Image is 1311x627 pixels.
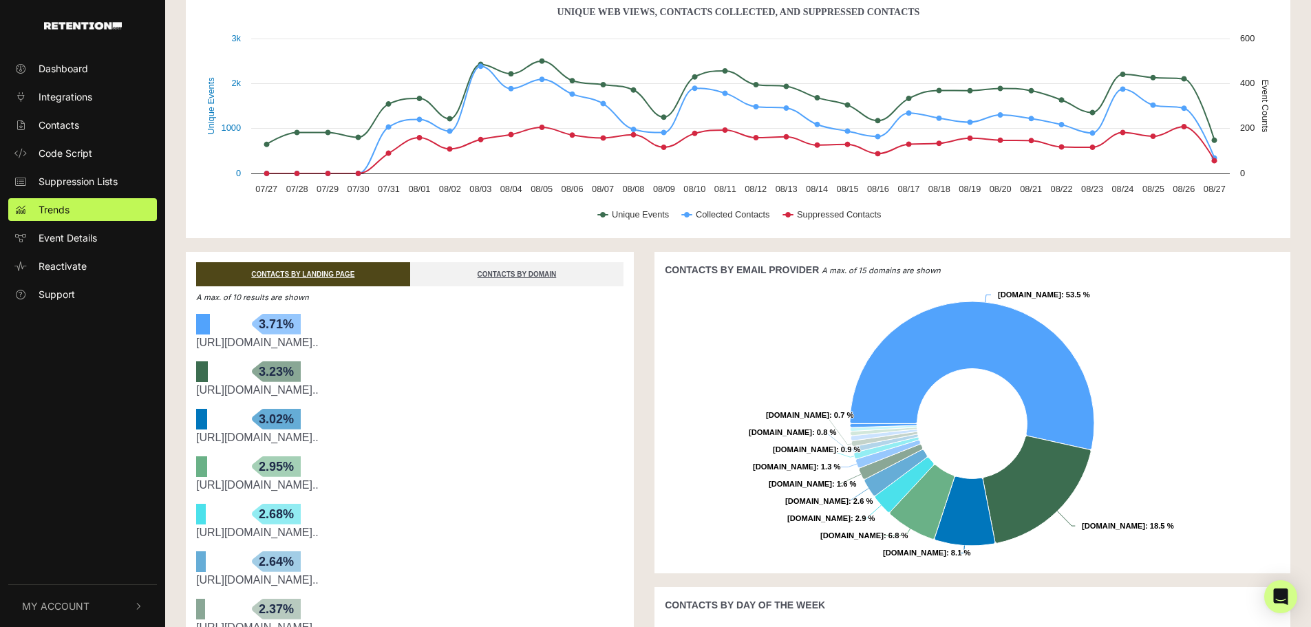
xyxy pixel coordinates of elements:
strong: CONTACTS BY EMAIL PROVIDER [665,264,819,275]
text: 08/25 [1142,184,1164,194]
a: [URL][DOMAIN_NAME].. [196,479,319,491]
span: Suppression Lists [39,174,118,189]
text: 08/24 [1111,184,1133,194]
text: 08/17 [897,184,919,194]
svg: Unique Web Views, Contacts Collected, And Suppressed Contacts [196,1,1280,235]
text: : 6.8 % [820,531,908,540]
span: Dashboard [39,61,88,76]
text: 08/11 [714,184,736,194]
text: 08/04 [500,184,522,194]
a: Trends [8,198,157,221]
text: : 18.5 % [1082,522,1174,530]
text: 200 [1240,123,1255,133]
img: Retention.com [44,22,122,30]
text: 400 [1240,78,1255,88]
span: Contacts [39,118,79,132]
span: Trends [39,202,70,217]
tspan: [DOMAIN_NAME] [787,514,851,522]
text: 08/09 [653,184,675,194]
text: 08/22 [1051,184,1073,194]
a: Suppression Lists [8,170,157,193]
text: : 2.9 % [787,514,875,522]
a: [URL][DOMAIN_NAME].. [196,527,319,538]
em: A max. of 10 results are shown [196,293,309,302]
text: 07/30 [348,184,370,194]
text: 08/20 [990,184,1012,194]
div: Open Intercom Messenger [1264,580,1297,613]
text: Suppressed Contacts [797,209,881,220]
span: My Account [22,599,89,613]
span: 2.68% [252,504,301,524]
text: 0 [236,168,241,178]
text: 2k [231,78,241,88]
text: 08/12 [745,184,767,194]
text: 1000 [222,123,241,133]
text: : 0.9 % [773,445,860,454]
text: 08/26 [1173,184,1195,194]
text: 08/14 [806,184,828,194]
text: 08/01 [408,184,430,194]
text: 3k [231,33,241,43]
text: Event Counts [1260,80,1270,133]
span: Support [39,287,75,301]
span: 3.71% [252,314,301,334]
text: 08/18 [928,184,950,194]
text: : 8.1 % [883,549,970,557]
a: Code Script [8,142,157,164]
tspan: [DOMAIN_NAME] [820,531,884,540]
text: 0 [1240,168,1245,178]
span: Reactivate [39,259,87,273]
text: 08/05 [531,184,553,194]
text: : 0.7 % [766,411,853,419]
tspan: [DOMAIN_NAME] [769,480,832,488]
text: 08/15 [837,184,859,194]
span: Integrations [39,89,92,104]
a: Reactivate [8,255,157,277]
a: CONTACTS BY DOMAIN [410,262,624,286]
text: 07/28 [286,184,308,194]
tspan: [DOMAIN_NAME] [785,497,849,505]
span: 2.95% [252,456,301,477]
tspan: [DOMAIN_NAME] [883,549,946,557]
a: [URL][DOMAIN_NAME].. [196,432,319,443]
div: https://www.modularclosets.com/web-pixels@73b305c4w82c1918fpb7086179m603a4010/pages/closet-design... [196,477,623,493]
tspan: [DOMAIN_NAME] [773,445,836,454]
a: Event Details [8,226,157,249]
span: 2.37% [252,599,301,619]
span: 3.02% [252,409,301,429]
text: Unique Web Views, Contacts Collected, And Suppressed Contacts [557,7,920,17]
text: 08/03 [469,184,491,194]
span: 3.23% [252,361,301,382]
text: 08/06 [562,184,584,194]
text: 08/19 [959,184,981,194]
a: [URL][DOMAIN_NAME].. [196,384,319,396]
span: Code Script [39,146,92,160]
a: [URL][DOMAIN_NAME].. [196,574,319,586]
span: 2.64% [252,551,301,572]
tspan: [DOMAIN_NAME] [749,428,812,436]
a: Integrations [8,85,157,108]
tspan: [DOMAIN_NAME] [1082,522,1145,530]
a: Contacts [8,114,157,136]
text: 07/31 [378,184,400,194]
text: Unique Events [206,77,216,134]
text: 08/27 [1204,184,1226,194]
text: 08/21 [1020,184,1042,194]
a: Support [8,283,157,306]
span: Event Details [39,231,97,245]
tspan: [DOMAIN_NAME] [766,411,829,419]
text: 08/08 [622,184,644,194]
strong: CONTACTS BY DAY OF THE WEEK [665,599,825,610]
text: Unique Events [612,209,669,220]
text: 08/10 [683,184,705,194]
text: 600 [1240,33,1255,43]
text: : 1.3 % [753,463,840,471]
tspan: [DOMAIN_NAME] [998,290,1061,299]
text: 08/07 [592,184,614,194]
div: https://www.modularclosets.com/web-pixels@73b305c4w82c1918fpb7086179m603a4010/collections/vista [196,524,623,541]
text: 07/27 [255,184,277,194]
div: https://www.modularclosets.com/web-pixels@73b305c4w82c1918fpb7086179m603a4010/pages/affordable-cu... [196,382,623,398]
text: : 1.6 % [769,480,856,488]
text: 08/02 [439,184,461,194]
text: Collected Contacts [696,209,769,220]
